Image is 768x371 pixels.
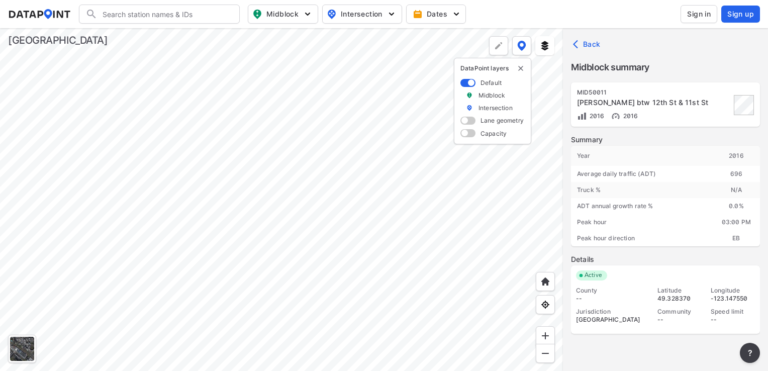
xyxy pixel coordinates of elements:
[576,316,648,324] div: [GEOGRAPHIC_DATA]
[740,343,760,363] button: more
[679,5,719,23] a: Sign in
[322,5,402,24] button: Intersection
[719,6,760,23] a: Sign up
[481,78,502,87] label: Default
[327,8,396,20] span: Intersection
[571,230,713,246] div: Peak hour direction
[577,98,731,108] div: Keith Rd btw 12th St & 11st St
[575,39,601,49] span: Back
[8,9,71,19] img: dataPointLogo.9353c09d.svg
[713,198,760,214] div: 0.0 %
[587,112,605,120] span: 2016
[406,5,466,24] button: Dates
[536,344,555,363] div: Zoom out
[8,335,36,363] div: Toggle basemap
[460,64,525,72] p: DataPoint layers
[571,214,713,230] div: Peak hour
[478,104,513,112] label: Intersection
[517,41,526,51] img: data-point-layers.37681fc9.svg
[576,295,648,303] div: --
[512,36,531,55] button: DataPoint layers
[621,112,638,120] span: 2016
[303,9,313,19] img: 5YPKRKmlfpI5mqlR8AD95paCi+0kK1fRFDJSaMmawlwaeJcJwk9O2fotCW5ve9gAAAAASUVORK5CYII=
[721,6,760,23] button: Sign up
[571,254,760,264] label: Details
[536,326,555,345] div: Zoom in
[571,36,605,52] button: Back
[489,36,508,55] div: Polygon tool
[571,182,713,198] div: Truck %
[713,214,760,230] div: 03:00 PM
[571,146,713,166] div: Year
[535,36,554,55] button: External layers
[657,295,702,303] div: 49.328370
[713,230,760,246] div: EB
[466,104,473,112] img: marker_Intersection.6861001b.svg
[540,276,550,287] img: +XpAUvaXAN7GudzAAAAAElFTkSuQmCC
[466,91,473,100] img: marker_Midblock.5ba75e30.svg
[713,182,760,198] div: N/A
[387,9,397,19] img: 5YPKRKmlfpI5mqlR8AD95paCi+0kK1fRFDJSaMmawlwaeJcJwk9O2fotCW5ve9gAAAAASUVORK5CYII=
[98,6,233,22] input: Search
[571,198,713,214] div: ADT annual growth rate %
[571,166,713,182] div: Average daily traffic (ADT)
[540,300,550,310] img: zeq5HYn9AnE9l6UmnFLPAAAAAElFTkSuQmCC
[576,308,648,316] div: Jurisdiction
[251,8,263,20] img: map_pin_mid.602f9df1.svg
[657,316,702,324] div: --
[415,9,459,19] span: Dates
[711,287,755,295] div: Longitude
[478,91,505,100] label: Midblock
[711,316,755,324] div: --
[540,331,550,341] img: ZvzfEJKXnyWIrJytrsY285QMwk63cM6Drc+sIAAAAASUVORK5CYII=
[576,287,648,295] div: County
[687,9,711,19] span: Sign in
[727,9,754,19] span: Sign up
[681,5,717,23] button: Sign in
[481,129,507,138] label: Capacity
[517,64,525,72] button: delete
[571,135,760,145] label: Summary
[494,41,504,51] img: +Dz8AAAAASUVORK5CYII=
[8,33,108,47] div: [GEOGRAPHIC_DATA]
[517,64,525,72] img: close-external-leyer.3061a1c7.svg
[577,111,587,121] img: zXKTHG75SmCTpzeATkOMbMjAxYFTnPvh7K8Q9YYMXBy4Bd2Bwe9xdUQUqRsak2SDbAAAAABJRU5ErkJggg==
[657,287,702,295] div: Latitude
[326,8,338,20] img: map_pin_int.54838e6b.svg
[451,9,461,19] img: 5YPKRKmlfpI5mqlR8AD95paCi+0kK1fRFDJSaMmawlwaeJcJwk9O2fotCW5ve9gAAAAASUVORK5CYII=
[481,116,524,125] label: Lane geometry
[540,348,550,358] img: MAAAAAElFTkSuQmCC
[746,347,754,359] span: ?
[577,88,731,97] div: MID50011
[252,8,312,20] span: Midblock
[711,295,755,303] div: -123.147550
[248,5,318,24] button: Midblock
[536,272,555,291] div: Home
[711,308,755,316] div: Speed limit
[581,270,607,281] span: Active
[536,295,555,314] div: View my location
[413,9,423,19] img: calendar-gold.39a51dde.svg
[571,60,760,74] label: Midblock summary
[713,166,760,182] div: 696
[540,41,550,51] img: layers.ee07997e.svg
[657,308,702,316] div: Community
[713,146,760,166] div: 2016
[611,111,621,121] img: w05fo9UQAAAAAElFTkSuQmCC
